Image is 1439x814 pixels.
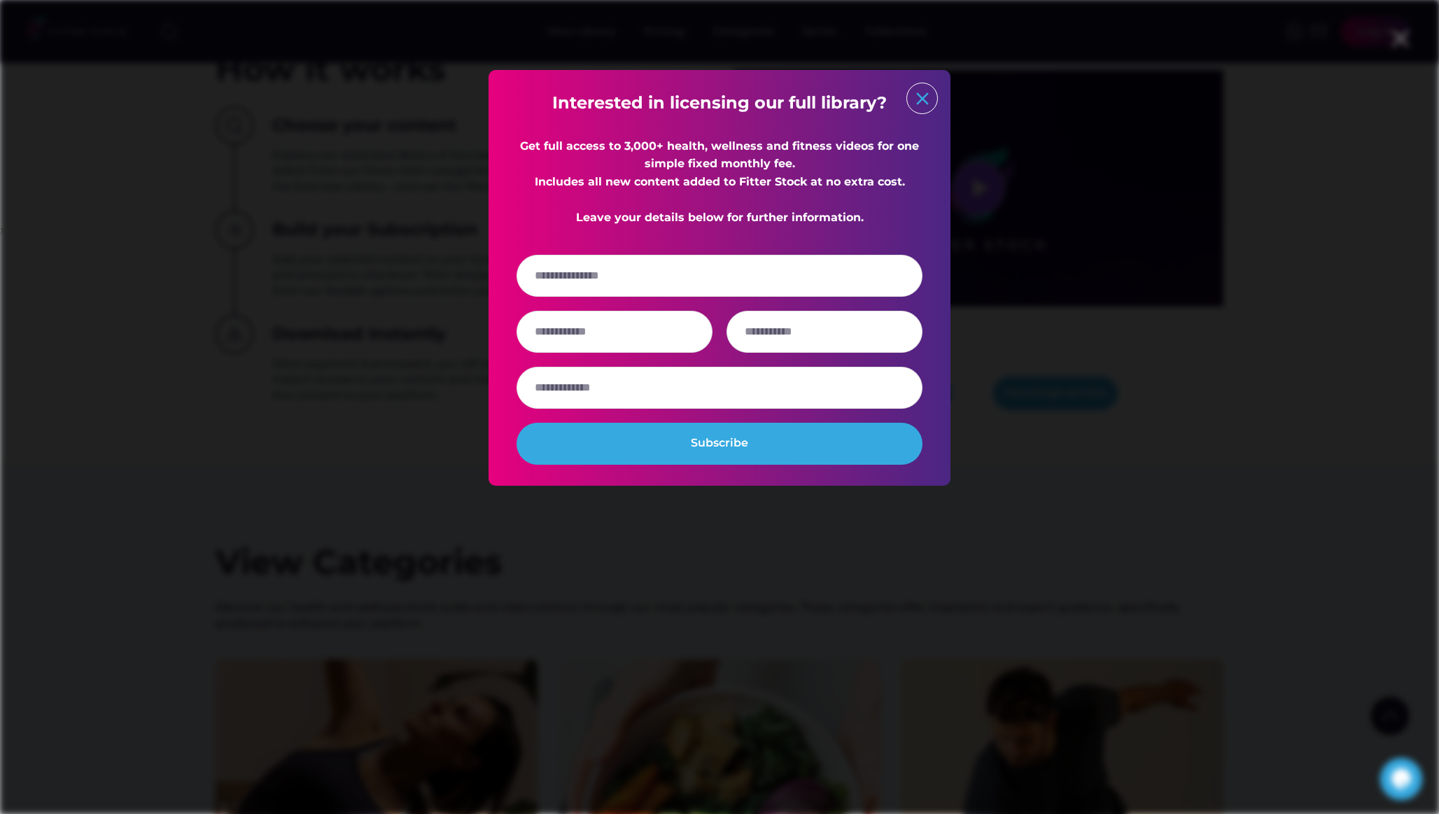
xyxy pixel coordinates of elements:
[1380,758,1425,800] iframe: chat widget
[552,92,887,113] strong: Interested in licensing our full library?
[912,88,933,109] button: close
[517,137,922,227] div: Get full access to 3,000+ health, wellness and fitness videos for one simple fixed monthly fee. I...
[517,423,922,465] button: Subscribe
